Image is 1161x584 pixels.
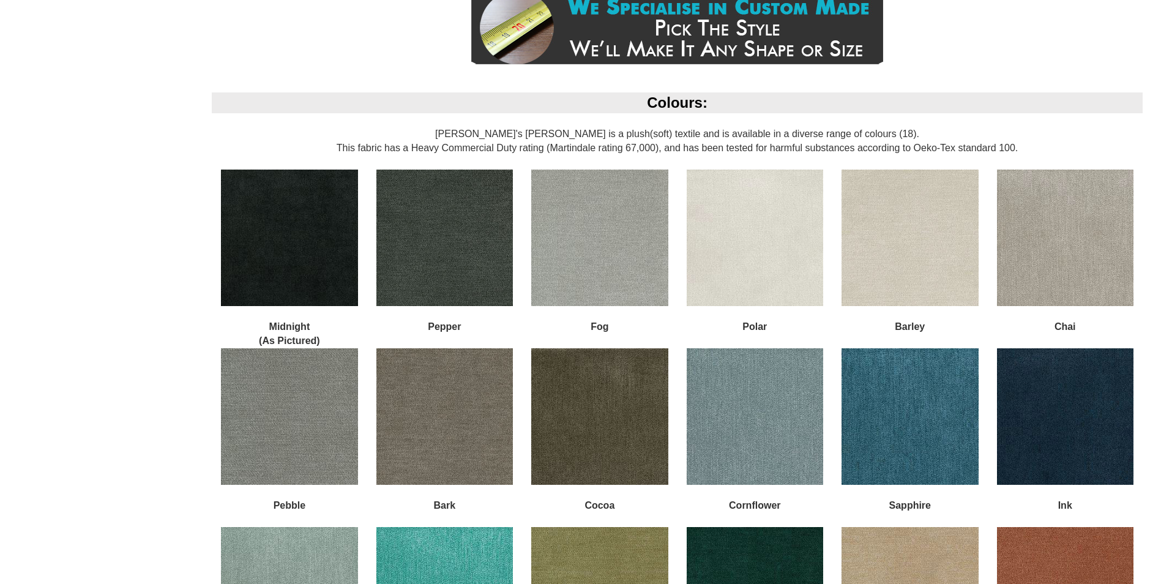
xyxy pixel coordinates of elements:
b: Chai [1055,321,1076,332]
img: Sapphire [842,348,978,485]
img: Fog [531,170,668,306]
img: Barley [842,170,978,306]
b: Sapphire [889,500,931,511]
img: Ink [997,348,1133,485]
img: Pepper [376,170,513,306]
b: Pepper [428,321,461,332]
img: Polar [687,170,823,306]
img: Chai [997,170,1133,306]
img: Midnight [221,170,357,306]
b: Bark [434,500,456,511]
b: Fog [591,321,608,332]
b: Cocoa [584,500,614,511]
img: Cocoa [531,348,668,485]
b: Barley [895,321,925,332]
b: Cornflower [729,500,780,511]
div: Colours: [212,92,1143,113]
img: Pebble [221,348,357,485]
img: Cornflower [687,348,823,485]
b: Polar [742,321,767,332]
b: Midnight (As Pictured) [259,321,320,346]
img: Bark [376,348,513,485]
b: Ink [1058,500,1072,511]
b: Pebble [274,500,305,511]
